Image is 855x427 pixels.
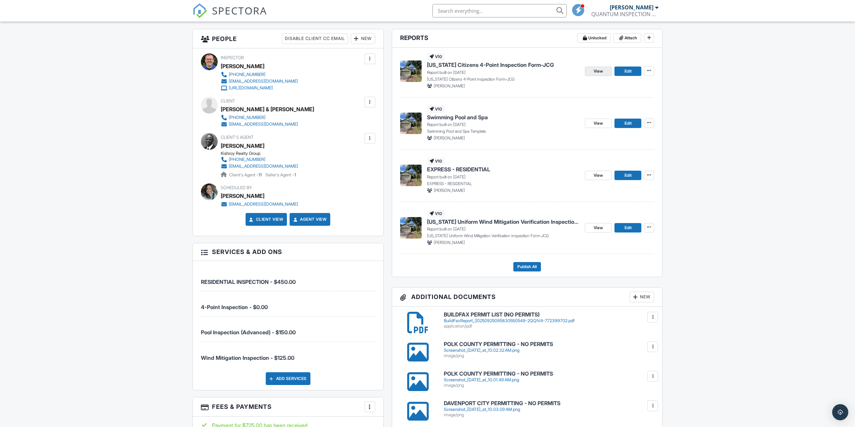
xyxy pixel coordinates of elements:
div: New [630,292,654,302]
li: Service: Pool Inspection (Advanced) [201,316,375,342]
a: [EMAIL_ADDRESS][DOMAIN_NAME] [221,163,298,170]
div: Add Services [266,372,310,385]
strong: 1 [294,172,296,177]
div: [EMAIL_ADDRESS][DOMAIN_NAME] [229,164,298,169]
a: [PHONE_NUMBER] [221,156,298,163]
a: Client View [248,216,284,223]
h6: BUILDFAX PERMIT LIST (NO PERMITS) [444,312,654,318]
div: Screenshot_[DATE]_at_10.01.49 AM.png [444,377,654,383]
div: [PERSON_NAME] & [PERSON_NAME] [221,104,314,114]
a: [PHONE_NUMBER] [221,71,298,78]
span: Scheduled By [221,185,252,190]
div: image/png [444,412,654,418]
a: POLK COUNTY PERMITTING - NO PERMITS Screenshot_[DATE]_at_10.01.49 AM.png image/png [444,371,654,388]
input: Search everything... [432,4,567,17]
div: [PHONE_NUMBER] [229,72,265,77]
div: Screenshot_[DATE]_at_10.03.09 AM.png [444,407,654,412]
img: The Best Home Inspection Software - Spectora [193,3,207,18]
li: Service: 4-Point Inspection [201,291,375,316]
h3: People [193,29,383,48]
li: Service: RESIDENTIAL INSPECTION [201,266,375,291]
div: application/pdf [444,324,654,329]
span: Pool Inspection (Advanced) - $150.00 [201,329,296,336]
div: [PERSON_NAME] [610,4,653,11]
a: [EMAIL_ADDRESS][DOMAIN_NAME] [221,201,298,208]
li: Service: Wind Mitigation Inspection [201,342,375,367]
a: SPECTORA [193,9,267,23]
h6: POLK COUNTY PERMITTING - NO PERMITS [444,371,654,377]
div: [EMAIL_ADDRESS][DOMAIN_NAME] [229,122,298,127]
span: RESIDENTIAL INSPECTION - $450.00 [201,279,296,285]
a: [PHONE_NUMBER] [221,114,309,121]
div: [PERSON_NAME] [221,61,264,71]
div: [URL][DOMAIN_NAME] [229,85,273,91]
a: [EMAIL_ADDRESS][DOMAIN_NAME] [221,121,309,128]
span: Seller's Agent - [265,172,296,177]
div: Open Intercom Messenger [832,404,848,420]
h6: POLK COUNTY PERMITTING - NO PERMITS [444,341,654,347]
a: Agent View [292,216,327,223]
a: BUILDFAX PERMIT LIST (NO PERMITS) BuildFaxReport_20250925095830550549-2QQIV4-772399702.pdf applic... [444,312,654,329]
div: [PERSON_NAME] [221,141,264,151]
span: Client's Agent - [229,172,263,177]
div: BuildFaxReport_20250925095830550549-2QQIV4-772399702.pdf [444,318,654,324]
div: Disable Client CC Email [282,33,348,44]
a: [EMAIL_ADDRESS][DOMAIN_NAME] [221,78,298,85]
h3: Additional Documents [392,288,662,307]
div: Screenshot_[DATE]_at_10.02.32 AM.png [444,348,654,353]
div: [PERSON_NAME] [221,191,264,201]
div: [PHONE_NUMBER] [229,157,265,162]
span: Inspector [221,55,244,60]
a: [URL][DOMAIN_NAME] [221,85,298,91]
div: QUANTUM INSPECTION SERVICES, INC. [591,11,658,17]
h3: Services & Add ons [193,243,383,261]
div: New [351,33,375,44]
div: Kishroy Realty Group [221,151,303,156]
h6: DAVENPORT CITY PERMITTING - NO PERMITS [444,400,654,407]
h3: Fees & Payments [193,397,383,417]
div: [PHONE_NUMBER] [229,115,265,120]
div: image/png [444,383,654,388]
span: Client's Agent [221,135,254,140]
strong: 11 [258,172,262,177]
span: 4-Point Inspection - $0.00 [201,304,268,310]
span: SPECTORA [212,3,267,17]
div: image/png [444,353,654,358]
span: Wind Mitigation Inspection - $125.00 [201,354,294,361]
span: Client [221,98,235,103]
a: POLK COUNTY PERMITTING - NO PERMITS Screenshot_[DATE]_at_10.02.32 AM.png image/png [444,341,654,358]
div: [EMAIL_ADDRESS][DOMAIN_NAME] [229,79,298,84]
a: DAVENPORT CITY PERMITTING - NO PERMITS Screenshot_[DATE]_at_10.03.09 AM.png image/png [444,400,654,418]
div: [EMAIL_ADDRESS][DOMAIN_NAME] [229,202,298,207]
